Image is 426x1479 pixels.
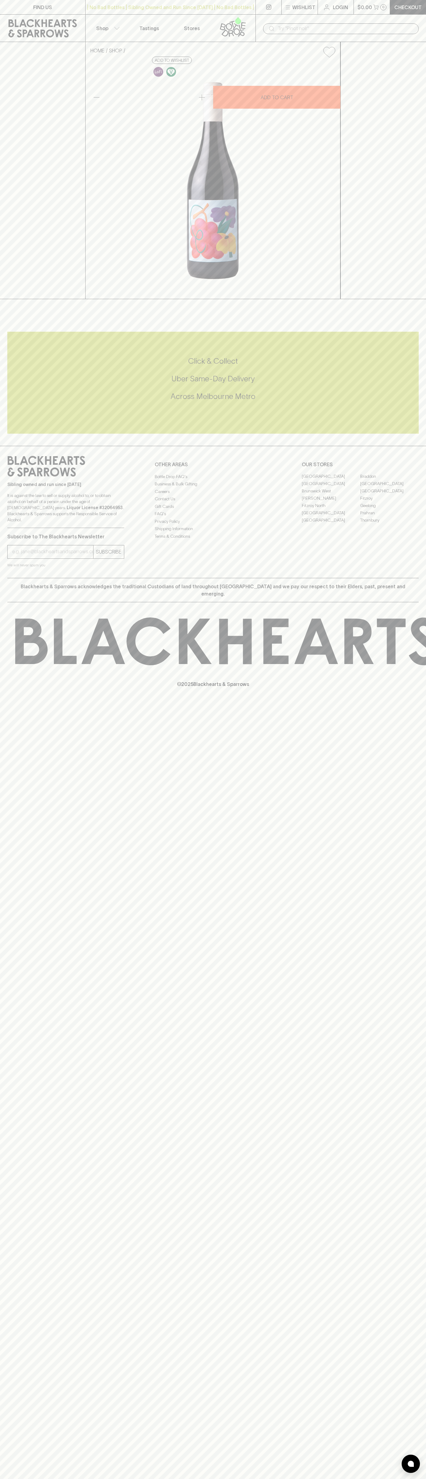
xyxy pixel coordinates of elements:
[155,481,272,488] a: Business & Bulk Gifting
[7,492,124,523] p: It is against the law to sell or supply alcohol to, or to obtain alcohol on behalf of a person un...
[152,65,165,78] a: Some may call it natural, others minimum intervention, either way, it’s hands off & maybe even a ...
[155,518,272,525] a: Privacy Policy
[360,502,419,509] a: Geelong
[408,1461,414,1467] img: bubble-icon
[155,525,272,533] a: Shipping Information
[96,548,121,555] p: SUBSCRIBE
[155,461,272,468] p: OTHER AREAS
[7,562,124,568] p: We will never spam you
[213,86,340,109] button: ADD TO CART
[155,473,272,480] a: Bottle Drop FAQ's
[302,502,360,509] a: Fitzroy North
[67,505,123,510] strong: Liquor License #32064953
[153,67,163,77] img: Lo-Fi
[155,510,272,518] a: FAQ's
[155,495,272,503] a: Contact Us
[302,509,360,517] a: [GEOGRAPHIC_DATA]
[86,62,340,299] img: 39066.png
[302,495,360,502] a: [PERSON_NAME]
[360,509,419,517] a: Prahran
[321,44,338,60] button: Add to wishlist
[184,25,200,32] p: Stores
[7,332,419,434] div: Call to action block
[96,25,108,32] p: Shop
[7,533,124,540] p: Subscribe to The Blackhearts Newsletter
[171,15,213,42] a: Stores
[139,25,159,32] p: Tastings
[33,4,52,11] p: FIND US
[302,517,360,524] a: [GEOGRAPHIC_DATA]
[165,65,178,78] a: Made without the use of any animal products.
[109,48,122,53] a: SHOP
[166,67,176,77] img: Vegan
[382,5,385,9] p: 0
[357,4,372,11] p: $0.00
[261,94,293,101] p: ADD TO CART
[394,4,422,11] p: Checkout
[7,481,124,488] p: Sibling owned and run since [DATE]
[7,374,419,384] h5: Uber Same-Day Delivery
[278,24,414,33] input: Try "Pinot noir"
[360,488,419,495] a: [GEOGRAPHIC_DATA]
[7,356,419,366] h5: Click & Collect
[152,57,192,64] button: Add to wishlist
[360,480,419,488] a: [GEOGRAPHIC_DATA]
[302,461,419,468] p: OUR STORES
[302,480,360,488] a: [GEOGRAPHIC_DATA]
[128,15,171,42] a: Tastings
[90,48,104,53] a: HOME
[302,488,360,495] a: Brunswick West
[360,517,419,524] a: Thornbury
[155,533,272,540] a: Terms & Conditions
[360,495,419,502] a: Fitzroy
[360,473,419,480] a: Braddon
[93,545,124,558] button: SUBSCRIBE
[12,547,93,557] input: e.g. jane@blackheartsandsparrows.com.au
[292,4,315,11] p: Wishlist
[155,488,272,495] a: Careers
[302,473,360,480] a: [GEOGRAPHIC_DATA]
[155,503,272,510] a: Gift Cards
[12,583,414,597] p: Blackhearts & Sparrows acknowledges the traditional Custodians of land throughout [GEOGRAPHIC_DAT...
[7,391,419,401] h5: Across Melbourne Metro
[86,15,128,42] button: Shop
[333,4,348,11] p: Login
